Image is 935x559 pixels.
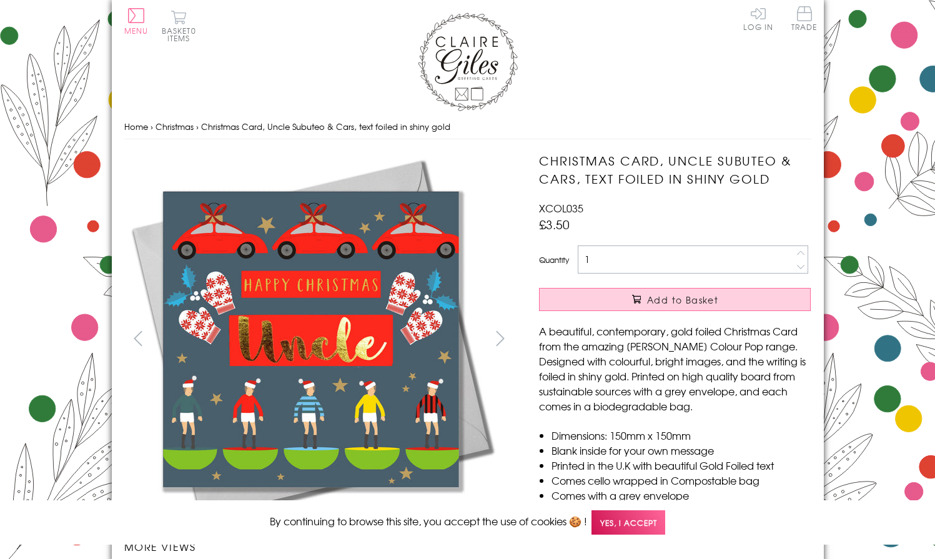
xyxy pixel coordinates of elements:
[539,215,570,233] span: £3.50
[552,458,811,473] li: Printed in the U.K with beautiful Gold Foiled text
[156,121,194,132] a: Christmas
[124,114,811,140] nav: breadcrumbs
[201,121,450,132] span: Christmas Card, Uncle Subuteo & Cars, text foiled in shiny gold
[124,8,149,34] button: Menu
[539,152,811,188] h1: Christmas Card, Uncle Subuteo & Cars, text foiled in shiny gold
[791,6,818,33] a: Trade
[552,473,811,488] li: Comes cello wrapped in Compostable bag
[418,12,518,111] img: Claire Giles Greetings Cards
[791,6,818,31] span: Trade
[514,152,889,527] img: Christmas Card, Uncle Subuteo & Cars, text foiled in shiny gold
[552,443,811,458] li: Blank inside for your own message
[591,510,665,535] span: Yes, I accept
[539,288,811,311] button: Add to Basket
[124,25,149,36] span: Menu
[124,539,515,554] h3: More views
[647,294,718,306] span: Add to Basket
[124,121,148,132] a: Home
[196,121,199,132] span: ›
[539,254,569,265] label: Quantity
[743,6,773,31] a: Log In
[539,324,811,413] p: A beautiful, contemporary, gold foiled Christmas Card from the amazing [PERSON_NAME] Colour Pop r...
[486,324,514,352] button: next
[539,200,583,215] span: XCOL035
[124,324,152,352] button: prev
[167,25,196,44] span: 0 items
[552,428,811,443] li: Dimensions: 150mm x 150mm
[151,121,153,132] span: ›
[124,152,498,527] img: Christmas Card, Uncle Subuteo & Cars, text foiled in shiny gold
[552,488,811,503] li: Comes with a grey envelope
[162,10,196,42] button: Basket0 items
